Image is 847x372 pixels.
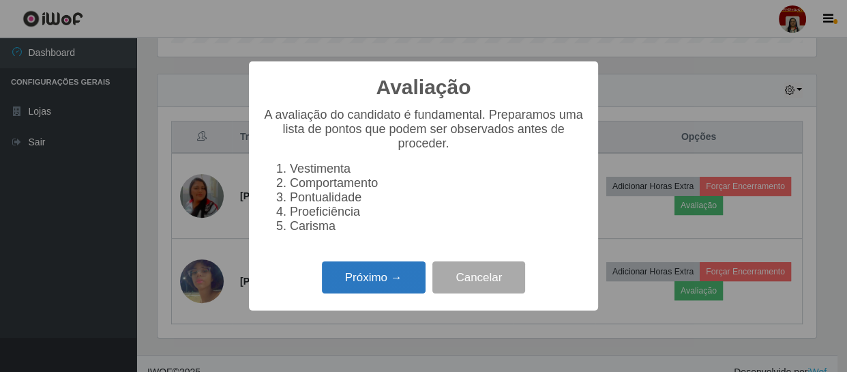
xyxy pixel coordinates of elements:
button: Cancelar [432,261,525,294]
button: Próximo → [322,261,426,294]
li: Vestimenta [290,162,584,176]
li: Proeficiência [290,205,584,219]
p: A avaliação do candidato é fundamental. Preparamos uma lista de pontos que podem ser observados a... [263,108,584,151]
li: Carisma [290,219,584,233]
li: Pontualidade [290,190,584,205]
li: Comportamento [290,176,584,190]
h2: Avaliação [376,75,471,100]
